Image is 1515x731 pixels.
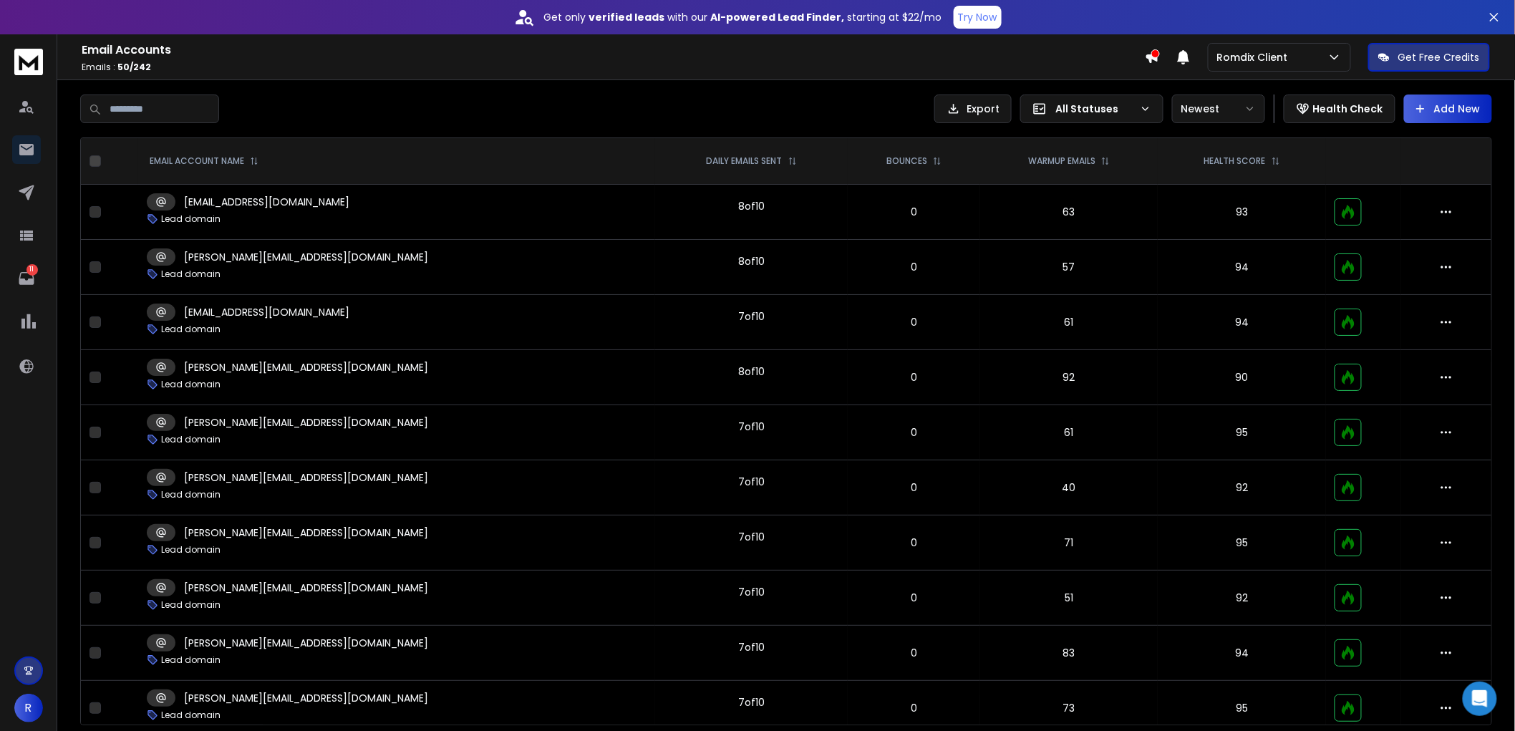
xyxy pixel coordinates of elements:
[54,84,128,94] div: Domain Overview
[142,83,154,95] img: tab_keywords_by_traffic_grey.svg
[856,425,972,440] p: 0
[1398,50,1480,64] p: Get Free Credits
[934,95,1012,123] button: Export
[954,6,1002,29] button: Try Now
[738,420,765,434] div: 7 of 10
[711,10,845,24] strong: AI-powered Lead Finder,
[1055,102,1134,116] p: All Statuses
[738,364,765,379] div: 8 of 10
[980,626,1158,681] td: 83
[980,405,1158,460] td: 61
[161,434,221,445] p: Lead domain
[980,571,1158,626] td: 51
[184,636,428,650] p: [PERSON_NAME][EMAIL_ADDRESS][DOMAIN_NAME]
[707,155,783,167] p: DAILY EMAILS SENT
[980,515,1158,571] td: 71
[980,350,1158,405] td: 92
[1158,240,1326,295] td: 94
[184,526,428,540] p: [PERSON_NAME][EMAIL_ADDRESS][DOMAIN_NAME]
[1463,682,1497,716] div: Open Intercom Messenger
[39,83,50,95] img: tab_domain_overview_orange.svg
[738,695,765,710] div: 7 of 10
[161,379,221,390] p: Lead domain
[161,324,221,335] p: Lead domain
[14,49,43,75] img: logo
[184,195,349,209] p: [EMAIL_ADDRESS][DOMAIN_NAME]
[1158,571,1326,626] td: 92
[856,370,972,384] p: 0
[886,155,927,167] p: BOUNCES
[856,260,972,274] p: 0
[184,360,428,374] p: [PERSON_NAME][EMAIL_ADDRESS][DOMAIN_NAME]
[1158,405,1326,460] td: 95
[738,640,765,654] div: 7 of 10
[184,691,428,705] p: [PERSON_NAME][EMAIL_ADDRESS][DOMAIN_NAME]
[856,591,972,605] p: 0
[738,530,765,544] div: 7 of 10
[738,309,765,324] div: 7 of 10
[856,646,972,660] p: 0
[161,544,221,556] p: Lead domain
[158,84,241,94] div: Keywords by Traffic
[1158,185,1326,240] td: 93
[856,536,972,550] p: 0
[184,470,428,485] p: [PERSON_NAME][EMAIL_ADDRESS][DOMAIN_NAME]
[14,694,43,722] button: R
[184,415,428,430] p: [PERSON_NAME][EMAIL_ADDRESS][DOMAIN_NAME]
[184,250,428,264] p: [PERSON_NAME][EMAIL_ADDRESS][DOMAIN_NAME]
[1368,43,1490,72] button: Get Free Credits
[856,315,972,329] p: 0
[1028,155,1095,167] p: WARMUP EMAILS
[738,585,765,599] div: 7 of 10
[82,62,1145,73] p: Emails :
[1172,95,1265,123] button: Newest
[26,264,38,276] p: 11
[980,295,1158,350] td: 61
[738,475,765,489] div: 7 of 10
[856,701,972,715] p: 0
[1204,155,1266,167] p: HEALTH SCORE
[1284,95,1395,123] button: Health Check
[1158,295,1326,350] td: 94
[161,599,221,611] p: Lead domain
[980,185,1158,240] td: 63
[856,205,972,219] p: 0
[161,489,221,500] p: Lead domain
[12,264,41,293] a: 11
[958,10,997,24] p: Try Now
[161,268,221,280] p: Lead domain
[1158,350,1326,405] td: 90
[184,581,428,595] p: [PERSON_NAME][EMAIL_ADDRESS][DOMAIN_NAME]
[856,480,972,495] p: 0
[738,199,765,213] div: 8 of 10
[589,10,665,24] strong: verified leads
[1313,102,1383,116] p: Health Check
[1158,626,1326,681] td: 94
[150,155,258,167] div: EMAIL ACCOUNT NAME
[1217,50,1294,64] p: Romdix Client
[544,10,942,24] p: Get only with our starting at $22/mo
[161,213,221,225] p: Lead domain
[184,305,349,319] p: [EMAIL_ADDRESS][DOMAIN_NAME]
[40,23,70,34] div: v 4.0.25
[82,42,1145,59] h1: Email Accounts
[117,61,151,73] span: 50 / 242
[23,37,34,49] img: website_grey.svg
[980,460,1158,515] td: 40
[23,23,34,34] img: logo_orange.svg
[1158,460,1326,515] td: 92
[161,654,221,666] p: Lead domain
[1158,515,1326,571] td: 95
[738,254,765,268] div: 8 of 10
[37,37,102,49] div: Domain: [URL]
[1404,95,1492,123] button: Add New
[161,710,221,721] p: Lead domain
[980,240,1158,295] td: 57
